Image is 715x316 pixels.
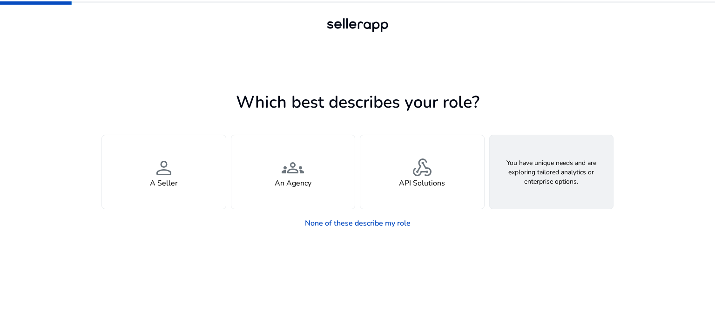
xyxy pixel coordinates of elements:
[153,157,175,179] span: person
[282,157,304,179] span: groups
[231,135,356,209] button: groupsAn Agency
[360,135,485,209] button: webhookAPI Solutions
[101,135,226,209] button: personA Seller
[101,92,614,112] h1: Which best describes your role?
[275,179,311,188] h4: An Agency
[297,214,418,233] a: None of these describe my role
[489,135,614,209] button: You have unique needs and are exploring tailored analytics or enterprise options.
[399,179,445,188] h4: API Solutions
[411,157,433,179] span: webhook
[150,179,178,188] h4: A Seller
